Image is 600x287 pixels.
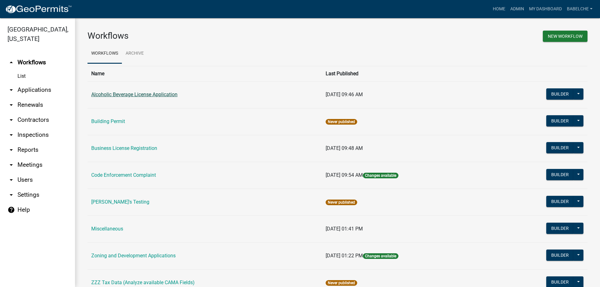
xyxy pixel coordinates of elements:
a: babelche [564,3,595,15]
span: [DATE] 09:48 AM [326,145,363,151]
a: Home [490,3,508,15]
span: Changes available [363,253,398,259]
span: Changes available [363,173,398,178]
a: Business License Registration [91,145,157,151]
a: Building Permit [91,118,125,124]
a: Admin [508,3,527,15]
a: Code Enforcement Complaint [91,172,156,178]
i: arrow_drop_down [7,86,15,94]
i: arrow_drop_down [7,191,15,199]
a: My Dashboard [527,3,564,15]
i: arrow_drop_up [7,59,15,66]
span: Never published [326,200,357,205]
i: arrow_drop_down [7,176,15,184]
th: Name [87,66,322,81]
button: Builder [546,196,574,207]
a: [PERSON_NAME]'s Testing [91,199,149,205]
span: [DATE] 01:41 PM [326,226,363,232]
h3: Workflows [87,31,333,41]
button: Builder [546,142,574,153]
button: Builder [546,250,574,261]
button: Builder [546,88,574,100]
span: [DATE] 09:46 AM [326,92,363,97]
i: arrow_drop_down [7,161,15,169]
th: Last Published [322,66,492,81]
i: arrow_drop_down [7,131,15,139]
span: Never published [326,280,357,286]
button: Builder [546,115,574,126]
a: Zoning and Development Applications [91,253,176,259]
button: Builder [546,169,574,180]
a: Workflows [87,44,122,64]
a: Miscellaneous [91,226,123,232]
a: ZZZ Tax Data (Analyze available CAMA Fields) [91,280,195,285]
a: Archive [122,44,147,64]
i: arrow_drop_down [7,101,15,109]
button: Builder [546,223,574,234]
span: [DATE] 01:22 PM [326,253,363,259]
a: Alcoholic Beverage License Application [91,92,177,97]
i: arrow_drop_down [7,146,15,154]
span: [DATE] 09:54 AM [326,172,363,178]
i: arrow_drop_down [7,116,15,124]
i: help [7,206,15,214]
button: New Workflow [543,31,587,42]
span: Never published [326,119,357,125]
